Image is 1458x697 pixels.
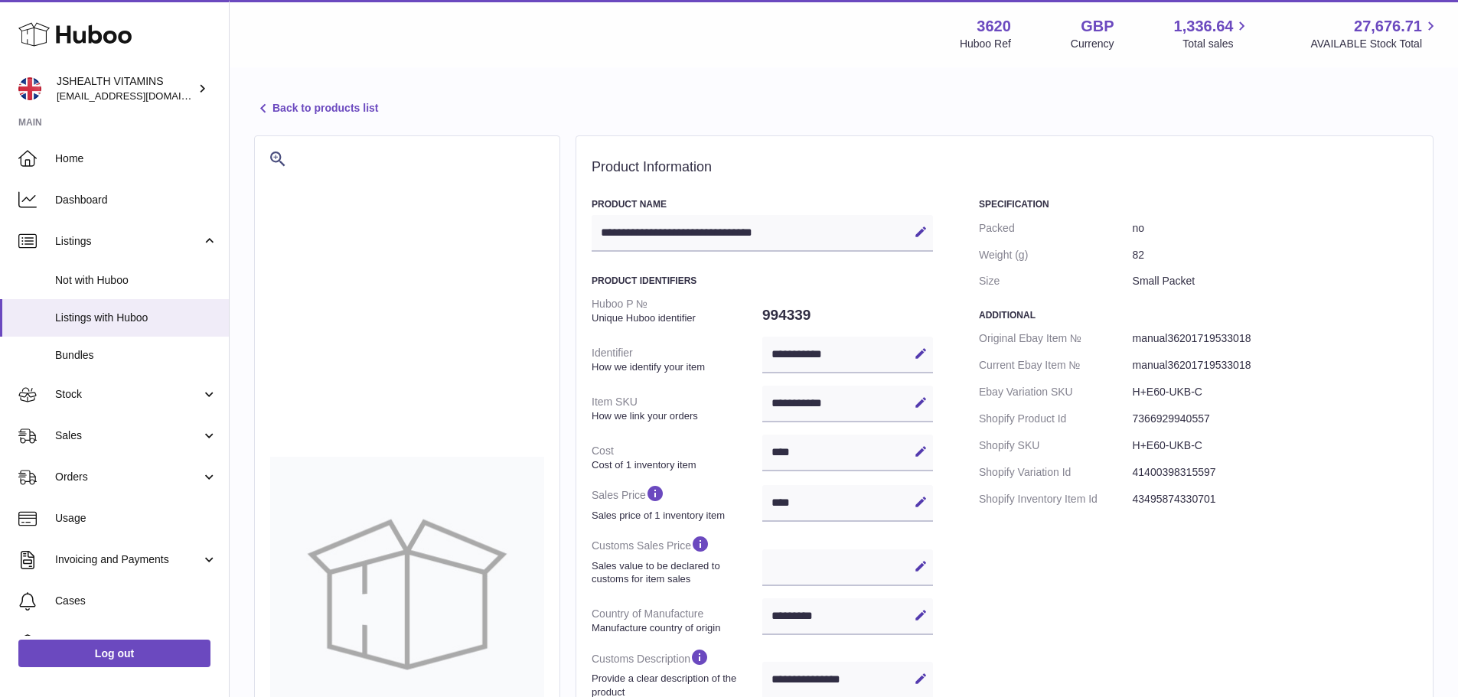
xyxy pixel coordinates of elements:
dd: H+E60-UKB-C [1133,432,1417,459]
strong: Sales value to be declared to customs for item sales [592,559,758,586]
div: JSHEALTH VITAMINS [57,74,194,103]
strong: How we link your orders [592,409,758,423]
span: Stock [55,387,201,402]
span: Listings [55,234,201,249]
dt: Item SKU [592,389,762,428]
dt: Original Ebay Item № [979,325,1133,352]
dd: 82 [1133,242,1417,269]
dt: Ebay Variation SKU [979,379,1133,405]
span: Total sales [1182,37,1251,51]
span: Cases [55,594,217,608]
span: AVAILABLE Stock Total [1310,37,1440,51]
h3: Product Identifiers [592,275,933,287]
strong: 3620 [977,16,1011,37]
dt: Cost [592,438,762,477]
dt: Packed [979,215,1133,242]
span: [EMAIL_ADDRESS][DOMAIN_NAME] [57,90,225,102]
dt: Country of Manufacture [592,601,762,640]
h3: Additional [979,309,1417,321]
dt: Sales Price [592,477,762,528]
strong: Manufacture country of origin [592,621,758,635]
span: Not with Huboo [55,273,217,288]
span: Sales [55,428,201,443]
div: Currency [1071,37,1114,51]
div: Huboo Ref [960,37,1011,51]
dd: 43495874330701 [1133,486,1417,513]
dd: manual36201719533018 [1133,352,1417,379]
strong: Sales price of 1 inventory item [592,509,758,523]
span: Orders [55,470,201,484]
h3: Specification [979,198,1417,210]
dt: Customs Sales Price [592,528,762,591]
dt: Shopify Variation Id [979,459,1133,486]
dd: 7366929940557 [1133,405,1417,432]
span: 1,336.64 [1174,16,1234,37]
dt: Weight (g) [979,242,1133,269]
strong: Unique Huboo identifier [592,311,758,325]
a: 27,676.71 AVAILABLE Stock Total [1310,16,1440,51]
span: Invoicing and Payments [55,552,201,567]
dd: manual36201719533018 [1133,325,1417,352]
span: Home [55,151,217,166]
a: 1,336.64 Total sales [1174,16,1251,51]
strong: Cost of 1 inventory item [592,458,758,472]
span: Bundles [55,348,217,363]
dt: Shopify Product Id [979,405,1133,432]
img: internalAdmin-3620@internal.huboo.com [18,77,41,100]
dt: Huboo P № [592,291,762,331]
span: Listings with Huboo [55,311,217,325]
dd: Small Packet [1133,268,1417,295]
span: Channels [55,635,217,650]
dt: Current Ebay Item № [979,352,1133,379]
strong: GBP [1081,16,1114,37]
strong: How we identify your item [592,360,758,374]
dd: 994339 [762,299,933,331]
h2: Product Information [592,159,1417,176]
span: Usage [55,511,217,526]
h3: Product Name [592,198,933,210]
dd: 41400398315597 [1133,459,1417,486]
dt: Size [979,268,1133,295]
dd: H+E60-UKB-C [1133,379,1417,405]
dt: Shopify Inventory Item Id [979,486,1133,513]
span: 27,676.71 [1354,16,1422,37]
dt: Identifier [592,340,762,379]
dd: no [1133,215,1417,242]
a: Log out [18,640,210,667]
a: Back to products list [254,99,378,118]
span: Dashboard [55,193,217,207]
dt: Shopify SKU [979,432,1133,459]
